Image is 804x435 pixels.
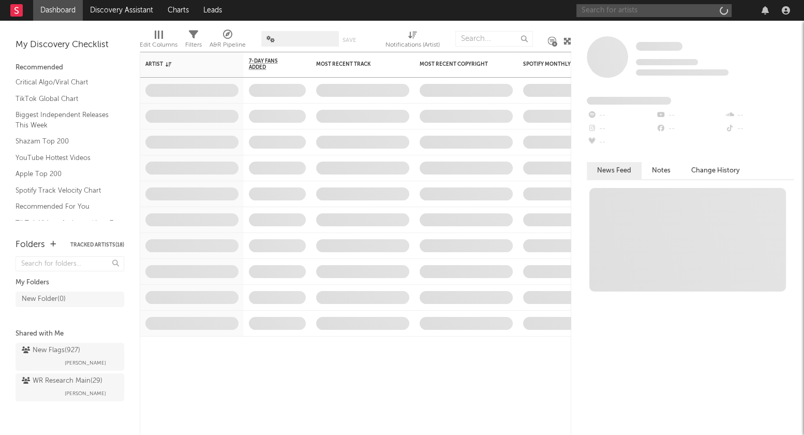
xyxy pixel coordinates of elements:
div: My Folders [16,277,124,289]
a: WR Research Main(29)[PERSON_NAME] [16,373,124,401]
div: -- [725,122,794,136]
a: Apple Top 200 [16,168,114,180]
button: Change History [681,162,750,179]
div: Filters [185,39,202,51]
a: New Flags(927)[PERSON_NAME] [16,343,124,371]
button: Save [343,37,356,43]
span: 0 fans last week [636,69,728,76]
input: Search for artists [576,4,732,17]
input: Search for folders... [16,256,124,271]
div: Folders [16,239,45,251]
div: -- [656,109,724,122]
span: [PERSON_NAME] [65,387,106,400]
div: -- [587,136,656,149]
button: Tracked Artists(18) [70,242,124,248]
div: Notifications (Artist) [385,39,440,51]
a: TikTok Videos Assistant / Last 7 Days - Top [16,218,114,239]
div: My Discovery Checklist [16,39,124,51]
div: Spotify Monthly Listeners [523,61,601,67]
div: Edit Columns [140,39,177,51]
div: -- [725,109,794,122]
a: TikTok Global Chart [16,93,114,105]
div: New Flags ( 927 ) [22,344,80,357]
div: -- [587,122,656,136]
div: A&R Pipeline [210,39,246,51]
div: Most Recent Copyright [420,61,497,67]
span: Tracking Since: [DATE] [636,59,698,65]
a: New Folder(0) [16,292,124,307]
div: -- [587,109,656,122]
div: -- [656,122,724,136]
div: WR Research Main ( 29 ) [22,375,102,387]
a: Some Artist [636,41,682,52]
span: [PERSON_NAME] [65,357,106,369]
div: Shared with Me [16,328,124,340]
div: New Folder ( 0 ) [22,293,66,306]
span: 7-Day Fans Added [249,58,290,70]
a: YouTube Hottest Videos [16,152,114,164]
a: Recommended For You [16,201,114,212]
a: Biggest Independent Releases This Week [16,109,114,130]
div: Notifications (Artist) [385,26,440,56]
input: Search... [455,31,533,47]
button: News Feed [587,162,642,179]
div: Edit Columns [140,26,177,56]
div: Artist [145,61,223,67]
a: Spotify Track Velocity Chart [16,185,114,196]
a: Critical Algo/Viral Chart [16,77,114,88]
button: Notes [642,162,681,179]
span: Some Artist [636,42,682,51]
div: Filters [185,26,202,56]
div: Recommended [16,62,124,74]
span: Fans Added by Platform [587,97,671,105]
div: A&R Pipeline [210,26,246,56]
div: Most Recent Track [316,61,394,67]
a: Shazam Top 200 [16,136,114,147]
